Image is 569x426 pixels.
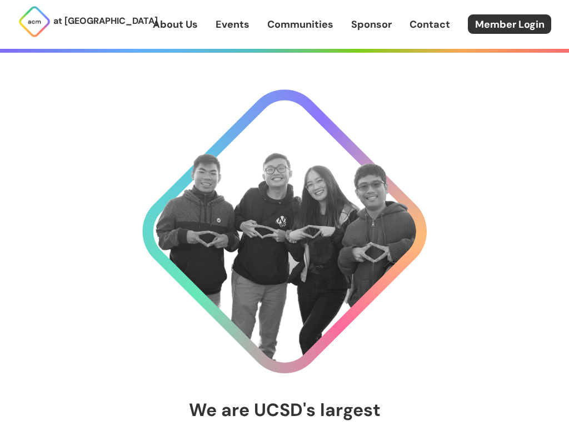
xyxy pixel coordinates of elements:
a: Events [216,17,249,32]
p: at [GEOGRAPHIC_DATA] [53,14,158,28]
a: Member Login [468,14,551,34]
a: Contact [410,17,450,32]
a: Sponsor [351,17,392,32]
span: We are UCSD's largest [189,398,381,422]
a: About Us [153,17,198,32]
a: Communities [267,17,333,32]
img: ACM Logo [18,5,51,38]
img: Cool Logo [142,89,427,373]
a: at [GEOGRAPHIC_DATA] [18,5,153,38]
